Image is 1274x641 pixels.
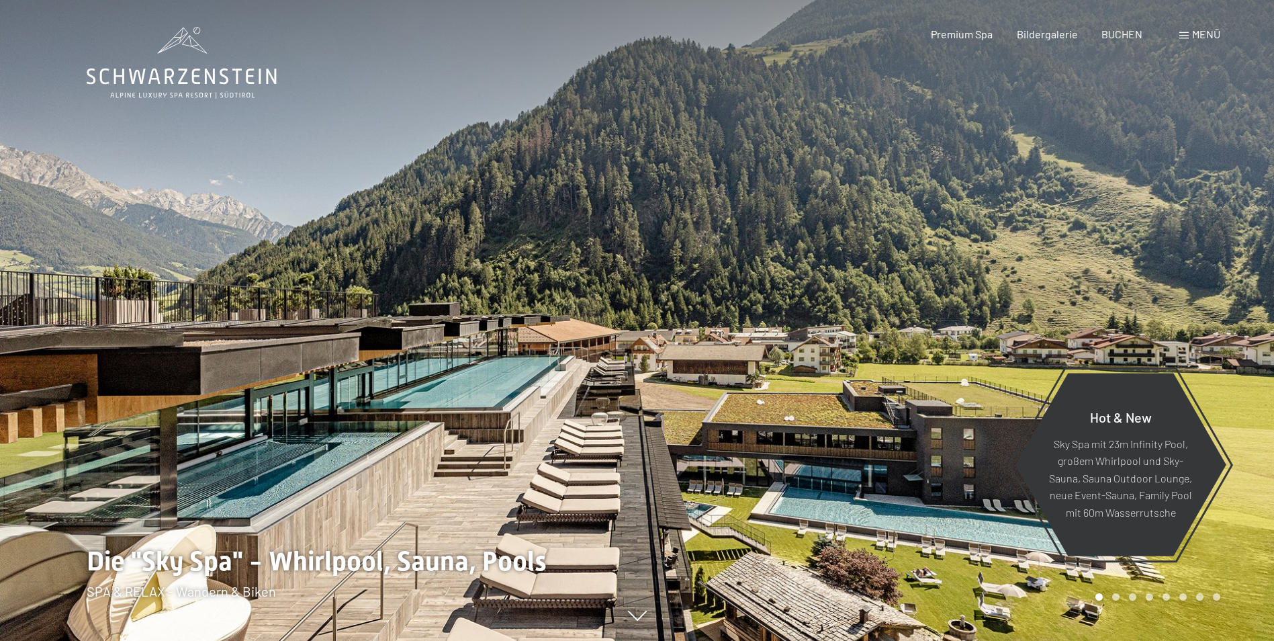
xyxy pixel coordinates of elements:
a: Hot & New Sky Spa mit 23m Infinity Pool, großem Whirlpool und Sky-Sauna, Sauna Outdoor Lounge, ne... [1014,372,1227,557]
span: Hot & New [1090,409,1152,425]
div: Carousel Page 8 [1213,593,1220,601]
div: Carousel Page 7 [1196,593,1203,601]
a: Bildergalerie [1017,28,1078,40]
div: Carousel Pagination [1091,593,1220,601]
div: Carousel Page 2 [1112,593,1120,601]
div: Carousel Page 5 [1163,593,1170,601]
div: Carousel Page 1 (Current Slide) [1095,593,1103,601]
div: Carousel Page 3 [1129,593,1136,601]
p: Sky Spa mit 23m Infinity Pool, großem Whirlpool und Sky-Sauna, Sauna Outdoor Lounge, neue Event-S... [1048,435,1193,521]
div: Carousel Page 6 [1179,593,1187,601]
a: Premium Spa [931,28,993,40]
a: BUCHEN [1101,28,1142,40]
span: Menü [1192,28,1220,40]
div: Carousel Page 4 [1146,593,1153,601]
